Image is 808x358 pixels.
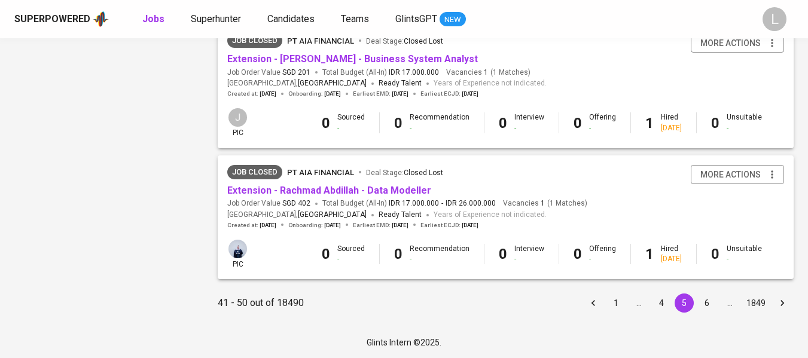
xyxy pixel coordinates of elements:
div: Recommendation [410,112,469,133]
span: 1 [539,198,545,209]
button: Go to page 4 [652,293,671,313]
span: Superhunter [191,13,241,25]
span: Total Budget (All-In) [322,68,439,78]
button: Go to page 1 [606,293,626,313]
div: … [629,297,648,309]
div: Job already placed by Glints [227,33,282,48]
span: Created at : [227,90,276,98]
span: Teams [341,13,369,25]
span: Closed Lost [404,169,443,177]
span: Job Closed [227,166,282,178]
div: pic [227,238,248,270]
span: Closed Lost [404,37,443,45]
div: - [589,254,616,264]
nav: pagination navigation [582,293,794,313]
button: more actions [691,33,784,53]
span: [GEOGRAPHIC_DATA] , [227,78,367,90]
div: - [727,254,762,264]
span: Job Closed [227,35,282,47]
div: L [763,7,786,31]
span: [DATE] [260,90,276,98]
span: SGD 201 [282,68,310,78]
span: [DATE] [260,221,276,230]
a: GlintsGPT NEW [395,12,466,27]
span: more actions [700,167,761,182]
div: Offering [589,244,616,264]
b: 0 [711,115,719,131]
div: - [514,254,544,264]
div: Superpowered [14,13,90,26]
div: pic [227,107,248,138]
span: [DATE] [392,221,408,230]
div: - [514,123,544,133]
div: Interview [514,244,544,264]
button: Go to next page [773,293,792,313]
div: Recommendation [410,244,469,264]
span: Job Order Value [227,198,310,209]
span: more actions [700,36,761,51]
div: Job already placed by Glints [227,165,282,179]
a: Superpoweredapp logo [14,10,109,28]
span: Ready Talent [379,79,422,87]
span: Deal Stage : [366,37,443,45]
span: IDR 26.000.000 [446,198,496,209]
span: Deal Stage : [366,169,443,177]
div: Interview [514,112,544,133]
div: J [227,107,248,128]
div: Unsuitable [727,244,762,264]
span: [GEOGRAPHIC_DATA] [298,209,367,221]
div: Hired [661,112,682,133]
span: PT AIA FINANCIAL [287,36,354,45]
span: IDR 17.000.000 [389,68,439,78]
span: [DATE] [392,90,408,98]
span: [GEOGRAPHIC_DATA] [298,78,367,90]
span: NEW [440,14,466,26]
span: Job Order Value [227,68,310,78]
span: Years of Experience not indicated. [434,209,547,221]
b: 0 [499,115,507,131]
span: GlintsGPT [395,13,437,25]
span: Earliest ECJD : [420,221,478,230]
div: - [727,123,762,133]
a: Superhunter [191,12,243,27]
div: Unsuitable [727,112,762,133]
span: [DATE] [462,90,478,98]
div: Offering [589,112,616,133]
div: … [720,297,739,309]
span: SGD 402 [282,198,310,209]
span: Created at : [227,221,276,230]
span: [DATE] [462,221,478,230]
div: Sourced [337,112,365,133]
span: [DATE] [324,90,341,98]
span: [GEOGRAPHIC_DATA] , [227,209,367,221]
b: 0 [574,246,582,262]
b: 0 [394,115,403,131]
div: - [337,254,365,264]
button: Go to page 1849 [743,293,769,313]
b: Jobs [142,13,164,25]
a: Candidates [267,12,317,27]
span: IDR 17.000.000 [389,198,439,209]
div: - [410,254,469,264]
span: Vacancies ( 1 Matches ) [446,68,530,78]
a: Extension - [PERSON_NAME] - Business System Analyst [227,53,478,65]
button: Go to page 6 [697,293,716,313]
img: app logo [93,10,109,28]
div: Hired [661,244,682,264]
b: 0 [499,246,507,262]
span: Vacancies ( 1 Matches ) [503,198,587,209]
span: - [441,198,443,209]
button: page 5 [675,293,694,313]
span: Total Budget (All-In) [322,198,496,209]
a: Jobs [142,12,167,27]
div: - [410,123,469,133]
a: Teams [341,12,371,27]
span: 1 [482,68,488,78]
span: [DATE] [324,221,341,230]
a: Extension - Rachmad Abdillah - Data Modeller [227,185,431,196]
b: 1 [645,246,654,262]
span: Onboarding : [288,90,341,98]
span: Onboarding : [288,221,341,230]
span: Earliest EMD : [353,90,408,98]
p: 41 - 50 out of 18490 [218,296,304,310]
